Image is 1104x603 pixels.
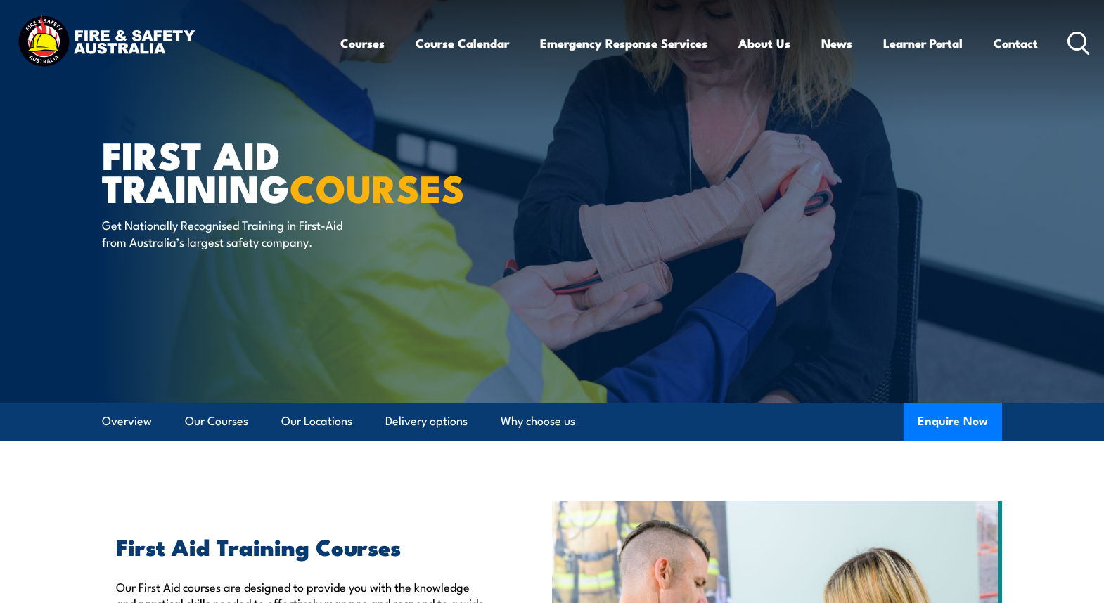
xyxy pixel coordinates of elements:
[904,403,1002,441] button: Enquire Now
[994,25,1038,62] a: Contact
[102,216,359,249] p: Get Nationally Recognised Training in First-Aid from Australia’s largest safety company.
[116,536,487,556] h2: First Aid Training Courses
[281,403,352,440] a: Our Locations
[385,403,468,440] a: Delivery options
[340,25,385,62] a: Courses
[738,25,790,62] a: About Us
[102,403,152,440] a: Overview
[883,25,963,62] a: Learner Portal
[821,25,852,62] a: News
[102,138,449,203] h1: First Aid Training
[416,25,509,62] a: Course Calendar
[540,25,707,62] a: Emergency Response Services
[290,157,465,216] strong: COURSES
[185,403,248,440] a: Our Courses
[501,403,575,440] a: Why choose us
